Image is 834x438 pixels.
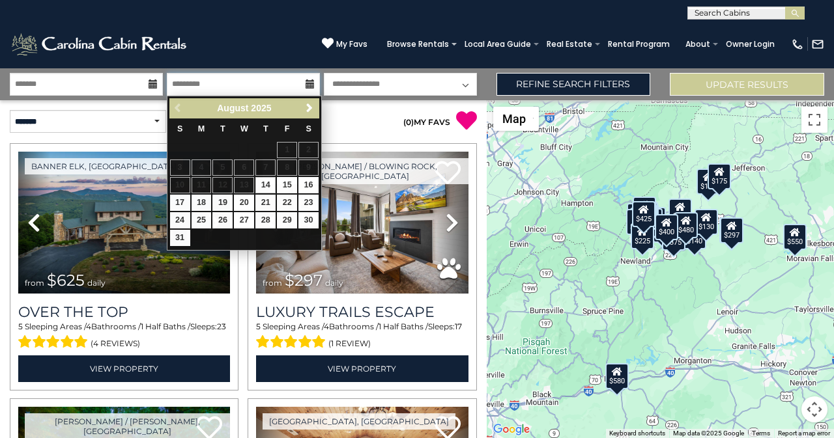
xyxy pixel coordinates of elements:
a: Next [302,100,318,116]
a: Over The Top [18,303,230,321]
div: $130 [695,209,718,235]
div: $580 [606,363,629,389]
div: $349 [669,198,692,225]
a: 24 [170,212,190,228]
div: Sleeping Areas / Bathrooms / Sleeps: [256,321,468,352]
a: Browse Rentals [381,35,455,53]
a: 28 [255,212,276,228]
a: 25 [192,212,212,228]
span: Monday [198,124,205,133]
a: 18 [192,195,212,211]
span: daily [87,278,106,288]
div: $297 [721,217,744,243]
img: mail-regular-white.png [811,38,824,51]
div: $175 [697,169,720,195]
span: from [263,278,282,288]
a: View Property [256,355,468,382]
div: $175 [708,163,731,189]
a: 19 [212,195,233,211]
button: Update Results [670,73,824,96]
a: 30 [298,212,319,228]
img: thumbnail_168695581.jpeg [256,152,468,294]
button: Toggle fullscreen view [801,107,827,133]
div: $550 [783,223,807,249]
span: daily [325,278,343,288]
a: 21 [255,195,276,211]
a: Open this area in Google Maps (opens a new window) [490,421,533,438]
span: $297 [285,271,323,290]
div: Sleeping Areas / Bathrooms / Sleeps: [18,321,230,352]
div: $375 [663,224,686,250]
span: 1 Half Baths / [141,322,190,331]
a: [GEOGRAPHIC_DATA], [GEOGRAPHIC_DATA] [263,413,455,430]
a: 22 [277,195,297,211]
a: Banner Elk, [GEOGRAPHIC_DATA] [25,158,183,174]
span: 1 Half Baths / [379,322,428,331]
a: 23 [298,195,319,211]
span: (1 review) [328,335,371,352]
a: 20 [234,195,254,211]
a: Real Estate [540,35,599,53]
span: Tuesday [220,124,225,133]
span: $625 [47,271,85,290]
span: 0 [406,117,411,127]
a: [PERSON_NAME] / Blowing Rock, [GEOGRAPHIC_DATA] [263,158,468,184]
span: Map [502,112,526,126]
span: My Favs [336,38,367,50]
a: 27 [234,212,254,228]
a: View Property [18,355,230,382]
span: Saturday [306,124,311,133]
div: $400 [655,213,679,240]
a: Terms [752,430,770,437]
button: Keyboard shortcuts [609,429,665,438]
img: White-1-2.png [10,31,190,57]
span: Wednesday [240,124,248,133]
span: 4 [86,322,91,331]
a: Owner Login [719,35,781,53]
span: Next [304,103,315,113]
div: $140 [683,223,706,249]
span: from [25,278,44,288]
a: (0)MY FAVS [403,117,450,127]
a: 31 [170,230,190,246]
div: $480 [674,212,698,238]
a: About [679,35,717,53]
a: 14 [255,177,276,193]
button: Change map style [493,107,539,131]
a: Luxury Trails Escape [256,303,468,321]
span: (4 reviews) [91,335,140,352]
a: My Favs [322,37,367,51]
a: Rental Program [601,35,676,53]
span: 17 [455,322,462,331]
span: 23 [217,322,226,331]
div: $425 [632,200,655,226]
a: Report a map error [778,430,830,437]
a: 26 [212,212,233,228]
span: 2025 [251,103,271,113]
span: Map data ©2025 Google [673,430,744,437]
span: 5 [256,322,261,331]
span: 5 [18,322,23,331]
a: Local Area Guide [458,35,538,53]
img: thumbnail_167153549.jpeg [18,152,230,294]
div: $230 [627,208,650,234]
img: Google [490,421,533,438]
span: 4 [324,322,329,331]
button: Map camera controls [801,396,827,422]
a: 29 [277,212,297,228]
span: Friday [285,124,290,133]
span: ( ) [403,117,414,127]
div: $125 [633,196,656,222]
a: 17 [170,195,190,211]
a: Refine Search Filters [496,73,651,96]
span: Thursday [263,124,268,133]
img: phone-regular-white.png [791,38,804,51]
div: $225 [631,223,655,249]
a: 15 [277,177,297,193]
span: Sunday [177,124,182,133]
span: August [217,103,248,113]
a: 16 [298,177,319,193]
